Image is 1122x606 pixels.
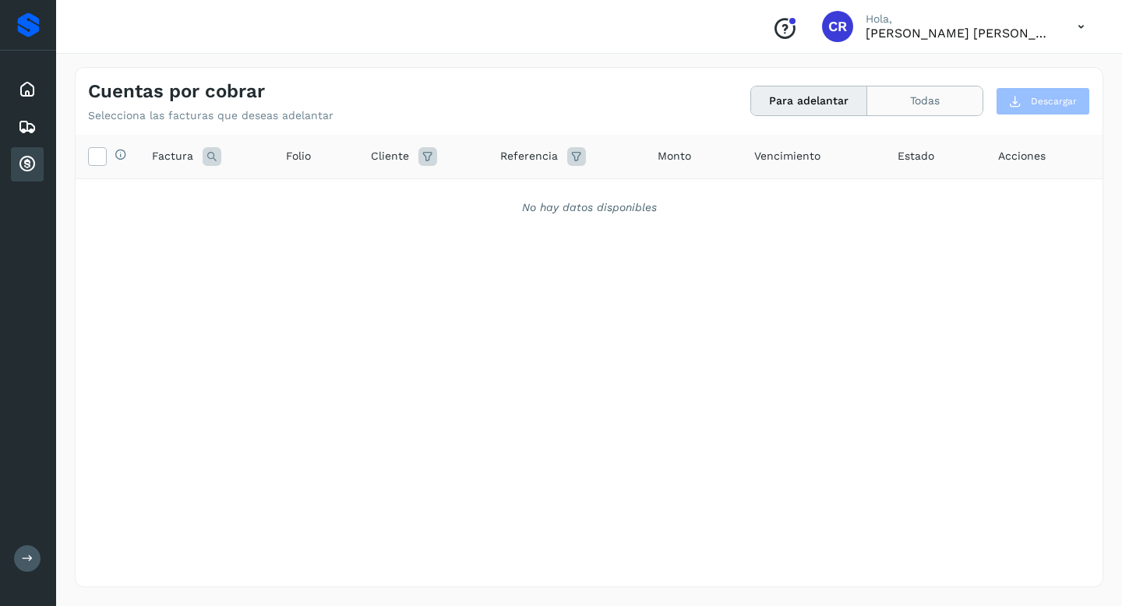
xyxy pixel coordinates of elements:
button: Descargar [996,87,1090,115]
button: Todas [867,86,983,115]
p: CARLOS RODOLFO BELLI PEDRAZA [866,26,1053,41]
span: Estado [898,148,934,164]
button: Para adelantar [751,86,867,115]
span: Referencia [500,148,558,164]
span: Folio [286,148,311,164]
span: Factura [152,148,193,164]
div: Inicio [11,72,44,107]
div: Cuentas por cobrar [11,147,44,181]
span: Cliente [371,148,409,164]
span: Acciones [998,148,1046,164]
h4: Cuentas por cobrar [88,80,265,103]
div: Embarques [11,110,44,144]
span: Monto [658,148,691,164]
p: Hola, [866,12,1053,26]
p: Selecciona las facturas que deseas adelantar [88,109,333,122]
span: Descargar [1031,94,1077,108]
span: Vencimiento [754,148,820,164]
div: No hay datos disponibles [96,199,1082,216]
